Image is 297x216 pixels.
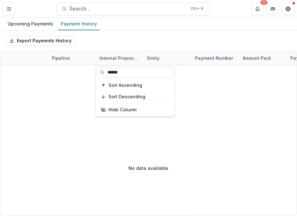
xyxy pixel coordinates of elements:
[5,36,76,46] button: Export Payments History
[143,55,163,61] div: Entity
[48,51,96,65] div: Pipeline
[239,51,287,65] div: Amount Paid
[3,3,15,15] button: Toggle Menu
[48,55,74,61] div: Pipeline
[189,5,205,12] div: Ctrl + K
[191,55,237,61] div: Payment Number
[143,51,191,65] div: Entity
[58,19,100,28] div: Payment History
[5,18,56,30] a: Upcoming Payments
[282,3,294,15] button: Get Help
[97,80,173,90] button: Sort Ascending
[129,165,169,171] p: No data available
[266,3,279,15] button: Partners
[58,18,100,30] a: Payment History
[96,51,143,65] div: Internal Proposal ID
[191,51,239,65] div: Payment Number
[69,6,187,12] span: Search...
[5,19,56,28] div: Upcoming Payments
[96,55,143,61] div: Internal Proposal ID
[251,3,264,15] button: Notifications
[97,105,173,115] button: Hide Column
[56,3,210,15] button: Search...
[239,55,274,61] div: Amount Paid
[97,92,173,102] button: Sort Descending
[108,83,142,88] span: Sort Ascending
[108,94,145,100] span: Sort Descending
[261,0,267,5] div: 30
